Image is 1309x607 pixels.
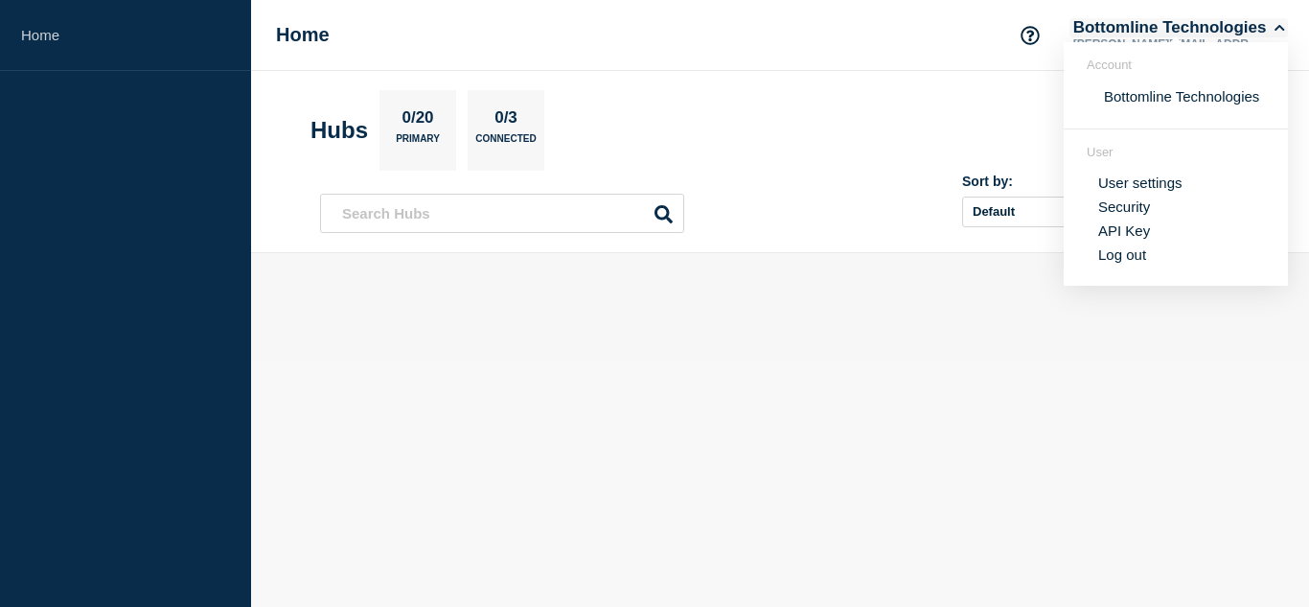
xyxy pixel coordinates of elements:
[475,133,536,153] p: Connected
[320,194,684,233] input: Search Hubs
[1098,246,1146,263] button: Log out
[396,133,440,153] p: Primary
[1098,87,1265,105] button: Bottomline Technologies
[1098,175,1183,191] a: User settings
[1069,18,1288,37] button: Bottomline Technologies
[962,174,1087,189] div: Sort by:
[1010,15,1050,56] button: Support
[1098,222,1150,239] a: API Key
[488,108,525,133] p: 0/3
[310,117,368,144] h2: Hubs
[276,24,330,46] h1: Home
[1069,37,1269,51] p: [PERSON_NAME][EMAIL_ADDRESS][PERSON_NAME][DOMAIN_NAME]
[962,197,1087,227] select: Sort by
[1098,198,1150,215] a: Security
[1087,58,1265,72] header: Account
[395,108,441,133] p: 0/20
[1087,145,1265,159] header: User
